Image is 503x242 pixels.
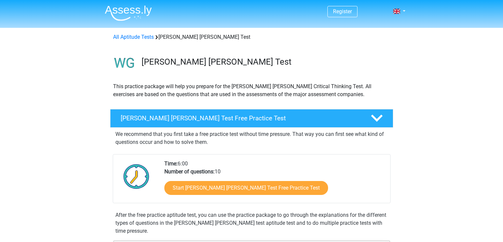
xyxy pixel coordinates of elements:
[115,130,388,146] p: We recommend that you first take a free practice test without time pressure. That way you can fir...
[110,49,139,77] img: watson glaser test
[164,168,215,175] b: Number of questions:
[333,8,352,15] a: Register
[107,109,396,128] a: [PERSON_NAME] [PERSON_NAME] Test Free Practice Test
[113,34,154,40] a: All Aptitude Tests
[113,83,390,98] p: This practice package will help you prepare for the [PERSON_NAME] [PERSON_NAME] Critical Thinking...
[121,114,360,122] h4: [PERSON_NAME] [PERSON_NAME] Test Free Practice Test
[164,160,178,167] b: Time:
[164,181,328,195] a: Start [PERSON_NAME] [PERSON_NAME] Test Free Practice Test
[142,57,388,67] h3: [PERSON_NAME] [PERSON_NAME] Test
[105,5,152,21] img: Assessly
[113,211,391,235] div: After the free practice aptitude test, you can use the practice package to go through the explana...
[120,160,153,193] img: Clock
[110,33,393,41] div: [PERSON_NAME] [PERSON_NAME] Test
[159,160,390,203] div: 6:00 10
